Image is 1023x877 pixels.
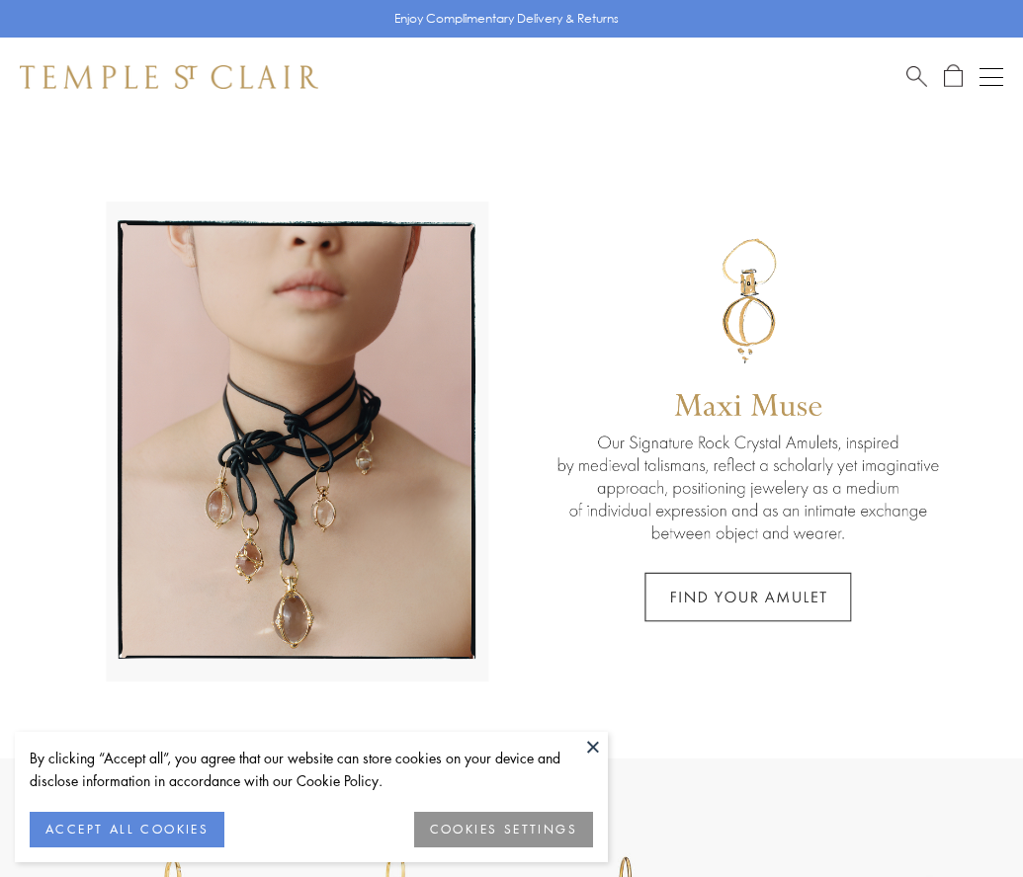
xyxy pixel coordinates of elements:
a: Open Shopping Bag [944,64,963,89]
img: Temple St. Clair [20,65,318,89]
button: Open navigation [980,65,1003,89]
div: By clicking “Accept all”, you agree that our website can store cookies on your device and disclos... [30,747,593,792]
a: Search [906,64,927,89]
p: Enjoy Complimentary Delivery & Returns [394,9,619,29]
button: COOKIES SETTINGS [414,812,593,847]
button: ACCEPT ALL COOKIES [30,812,224,847]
